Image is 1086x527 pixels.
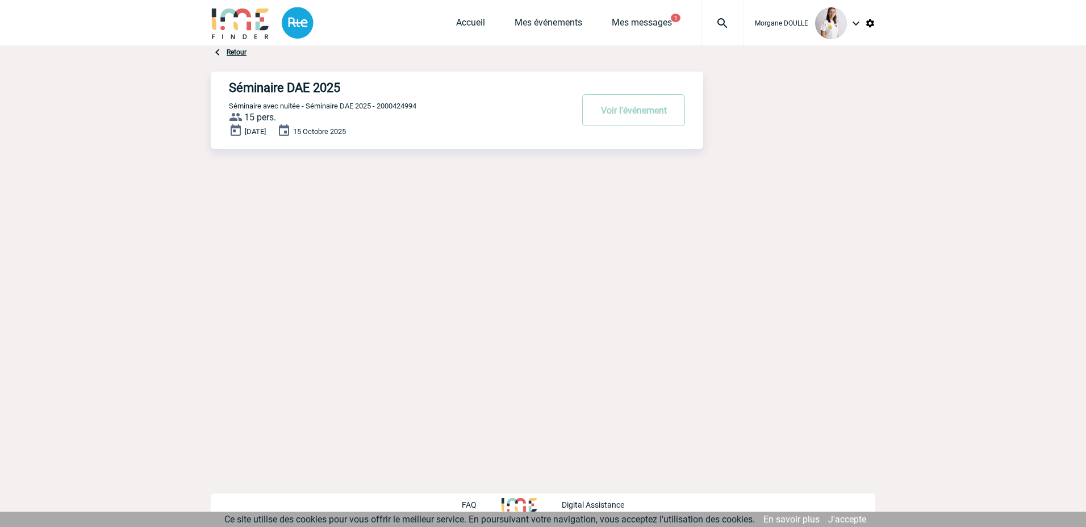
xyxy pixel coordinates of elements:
a: Accueil [456,17,485,33]
span: Morgane DOULLE [755,19,808,27]
a: J'accepte [828,514,866,525]
a: FAQ [462,499,502,509]
a: En savoir plus [763,514,820,525]
img: 130205-0.jpg [815,7,847,39]
img: IME-Finder [211,7,270,39]
span: [DATE] [245,127,266,136]
p: FAQ [462,500,477,509]
a: Retour [227,48,247,56]
h4: Séminaire DAE 2025 [229,81,538,95]
span: 15 Octobre 2025 [293,127,346,136]
span: Séminaire avec nuitée - Séminaire DAE 2025 - 2000424994 [229,102,416,110]
p: Digital Assistance [562,500,624,509]
span: Ce site utilise des cookies pour vous offrir le meilleur service. En poursuivant votre navigation... [224,514,755,525]
img: http://www.idealmeetingsevents.fr/ [502,498,537,512]
a: Mes messages [612,17,672,33]
a: Mes événements [515,17,582,33]
span: 15 pers. [244,112,276,123]
button: 1 [671,14,680,22]
button: Voir l'événement [582,94,685,126]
